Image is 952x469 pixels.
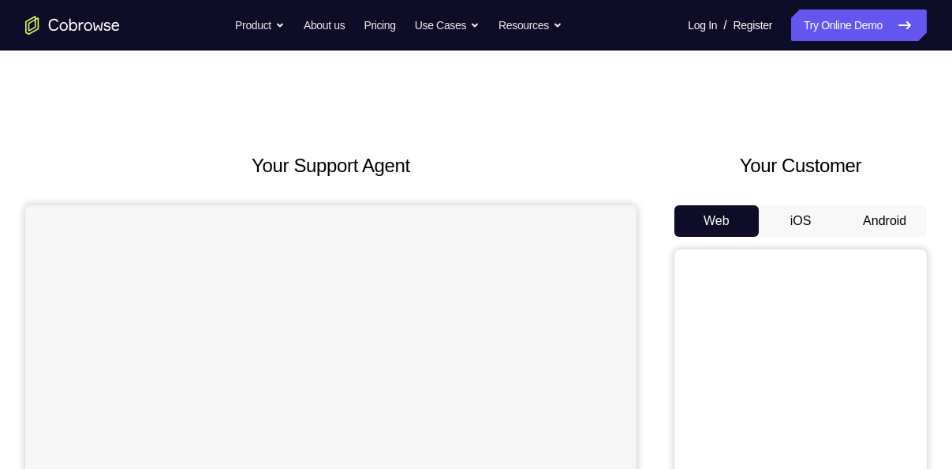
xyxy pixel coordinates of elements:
h2: Your Support Agent [25,152,637,180]
h2: Your Customer [674,152,927,180]
button: iOS [759,205,843,237]
button: Use Cases [415,9,480,41]
a: Go to the home page [25,16,120,35]
a: Register [734,9,772,41]
button: Product [235,9,285,41]
a: Pricing [364,9,395,41]
a: Log In [688,9,717,41]
button: Web [674,205,759,237]
span: / [723,16,726,35]
button: Android [842,205,927,237]
a: About us [304,9,345,41]
button: Resources [498,9,562,41]
a: Try Online Demo [791,9,927,41]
